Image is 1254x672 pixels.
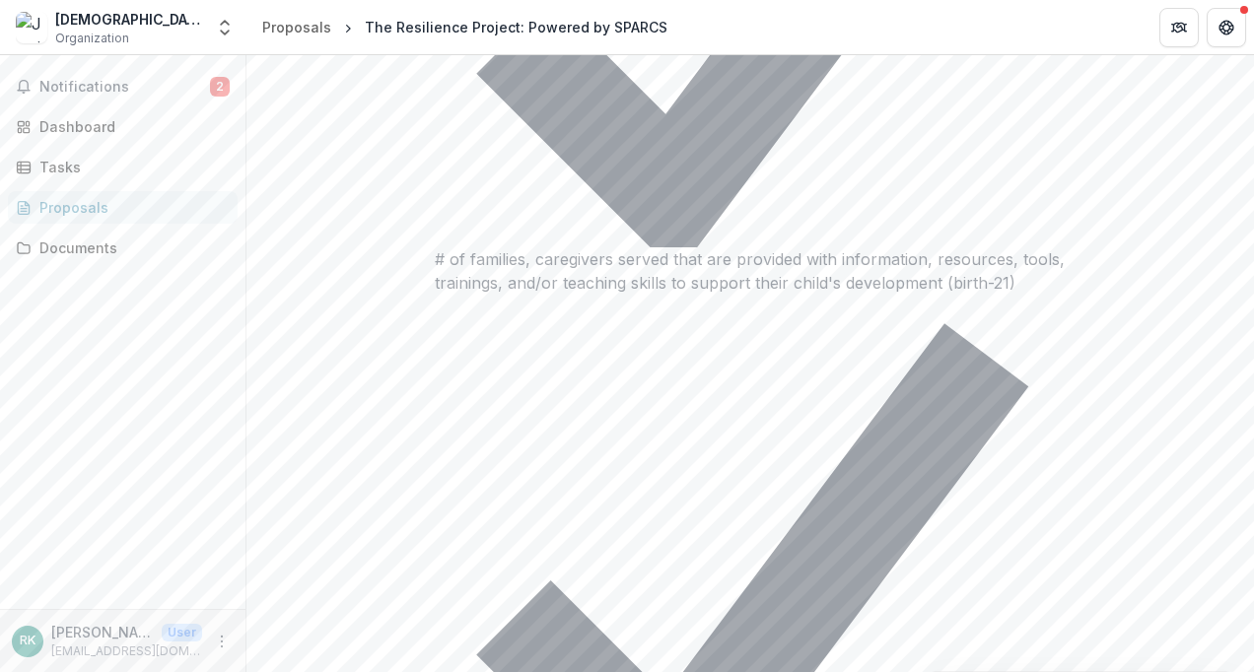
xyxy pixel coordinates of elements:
[435,249,1065,293] span: # of families, caregivers served that are provided with information, resources, tools, trainings,...
[8,191,238,224] a: Proposals
[39,197,222,218] div: Proposals
[8,232,238,264] a: Documents
[262,17,331,37] div: Proposals
[55,30,129,47] span: Organization
[1159,8,1199,47] button: Partners
[8,151,238,183] a: Tasks
[254,13,675,41] nav: breadcrumb
[211,8,239,47] button: Open entity switcher
[210,77,230,97] span: 2
[8,71,238,102] button: Notifications2
[39,157,222,177] div: Tasks
[8,110,238,143] a: Dashboard
[39,237,222,258] div: Documents
[16,12,47,43] img: Jewish Family Services of Greenwich, Inc
[51,622,154,642] p: [PERSON_NAME]
[39,79,210,96] span: Notifications
[39,116,222,137] div: Dashboard
[365,17,667,37] div: The Resilience Project: Powered by SPARCS
[1207,8,1246,47] button: Get Help
[210,630,234,653] button: More
[20,635,35,647] div: Rachel Kornfeld
[162,624,202,641] p: User
[254,13,339,41] a: Proposals
[51,642,202,660] p: [EMAIL_ADDRESS][DOMAIN_NAME]
[55,9,203,30] div: [DEMOGRAPHIC_DATA] Family Services of [GEOGRAPHIC_DATA], Inc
